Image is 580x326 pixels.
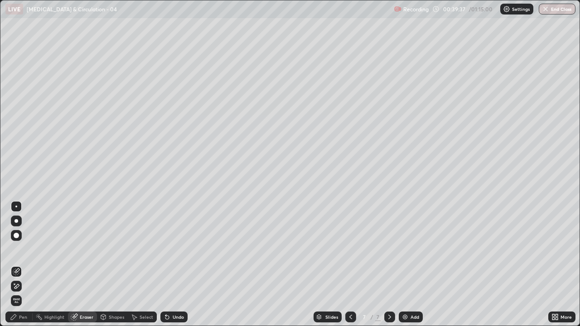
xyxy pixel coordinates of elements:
button: End Class [539,4,575,14]
p: Recording [403,6,429,13]
img: recording.375f2c34.svg [394,5,401,13]
div: 7 [375,313,381,321]
p: Settings [512,7,530,11]
div: Add [411,315,419,319]
div: Select [140,315,153,319]
div: / [371,314,373,320]
div: Eraser [80,315,93,319]
div: Undo [173,315,184,319]
img: end-class-cross [542,5,549,13]
div: Slides [325,315,338,319]
div: Highlight [44,315,64,319]
img: class-settings-icons [503,5,510,13]
img: add-slide-button [401,313,409,321]
p: LIVE [8,5,20,13]
div: Pen [19,315,27,319]
span: Erase all [11,298,21,303]
p: [MEDICAL_DATA] & Circulation - 04 [27,5,117,13]
div: Shapes [109,315,124,319]
div: 7 [360,314,369,320]
div: More [561,315,572,319]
